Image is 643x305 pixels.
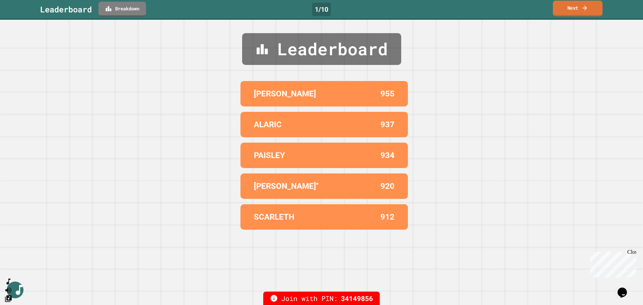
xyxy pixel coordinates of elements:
[242,33,401,65] div: Leaderboard
[4,294,12,303] button: Change Music
[380,180,395,192] p: 920
[587,249,636,278] iframe: chat widget
[98,2,146,17] a: Breakdown
[254,88,316,100] p: [PERSON_NAME]
[380,88,395,100] p: 955
[553,1,602,16] a: Next
[4,286,12,294] button: Mute music
[263,292,380,305] div: Join with PIN:
[312,3,331,16] div: 1 / 10
[254,180,318,192] p: [PERSON_NAME]''
[254,119,282,131] p: ALARIC
[380,149,395,161] p: 934
[380,211,395,223] p: 912
[380,119,395,131] p: 937
[3,3,46,43] div: Chat with us now!Close
[4,278,12,286] button: SpeedDial basic example
[40,3,92,15] div: Leaderboard
[254,149,285,161] p: PAISLEY
[615,278,636,298] iframe: chat widget
[254,211,294,223] p: SCARLETH
[341,293,373,303] span: 34149856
